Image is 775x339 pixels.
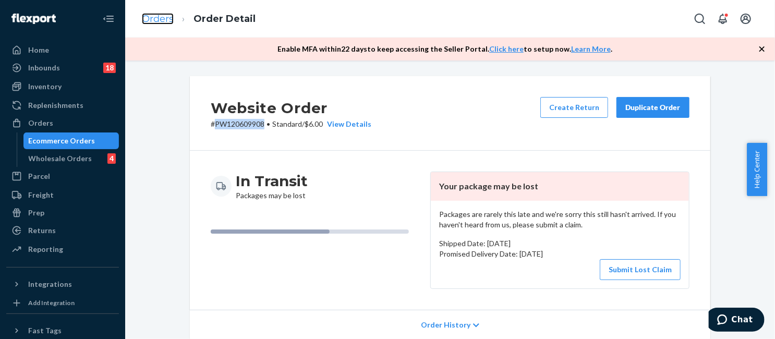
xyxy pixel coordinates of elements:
a: Reporting [6,241,119,258]
a: Orders [142,13,174,25]
div: Wholesale Orders [29,153,92,164]
a: Prep [6,204,119,221]
div: Add Integration [28,298,75,307]
div: Freight [28,190,54,200]
header: Your package may be lost [431,172,689,201]
h3: In Transit [236,172,308,190]
a: Add Integration [6,297,119,309]
p: Promised Delivery Date: [DATE] [439,249,681,259]
h2: Website Order [211,97,371,119]
button: Create Return [540,97,608,118]
button: Close Navigation [98,8,119,29]
a: Click here [489,44,524,53]
button: Integrations [6,276,119,293]
a: Order Detail [193,13,256,25]
button: Open Search Box [689,8,710,29]
p: Packages are rarely this late and we're sorry this still hasn't arrived. If you haven't heard fro... [439,209,681,230]
a: Inbounds18 [6,59,119,76]
a: Inventory [6,78,119,95]
p: # PW120609908 / $6.00 [211,119,371,129]
a: Home [6,42,119,58]
div: Duplicate Order [625,102,681,113]
div: Integrations [28,279,72,289]
button: Duplicate Order [616,97,689,118]
a: Freight [6,187,119,203]
span: Order History [421,320,470,330]
span: Standard [272,119,302,128]
button: Open notifications [712,8,733,29]
a: Returns [6,222,119,239]
div: Inventory [28,81,62,92]
a: Replenishments [6,97,119,114]
img: Flexport logo [11,14,56,24]
div: Inbounds [28,63,60,73]
div: Prep [28,208,44,218]
iframe: Opens a widget where you can chat to one of our agents [709,308,765,334]
div: Reporting [28,244,63,255]
ol: breadcrumbs [134,4,264,34]
span: • [267,119,270,128]
div: Replenishments [28,100,83,111]
div: Ecommerce Orders [29,136,95,146]
div: Fast Tags [28,325,62,336]
button: Help Center [747,143,767,196]
div: Orders [28,118,53,128]
a: Orders [6,115,119,131]
button: Submit Lost Claim [600,259,681,280]
div: Home [28,45,49,55]
p: Shipped Date: [DATE] [439,238,681,249]
div: Packages may be lost [236,172,308,201]
button: Open account menu [735,8,756,29]
p: Enable MFA within 22 days to keep accessing the Seller Portal. to setup now. . [277,44,612,54]
div: 18 [103,63,116,73]
div: 4 [107,153,116,164]
a: Ecommerce Orders [23,132,119,149]
button: Fast Tags [6,322,119,339]
button: View Details [323,119,371,129]
div: Returns [28,225,56,236]
a: Parcel [6,168,119,185]
div: Parcel [28,171,50,181]
a: Learn More [571,44,611,53]
a: Wholesale Orders4 [23,150,119,167]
